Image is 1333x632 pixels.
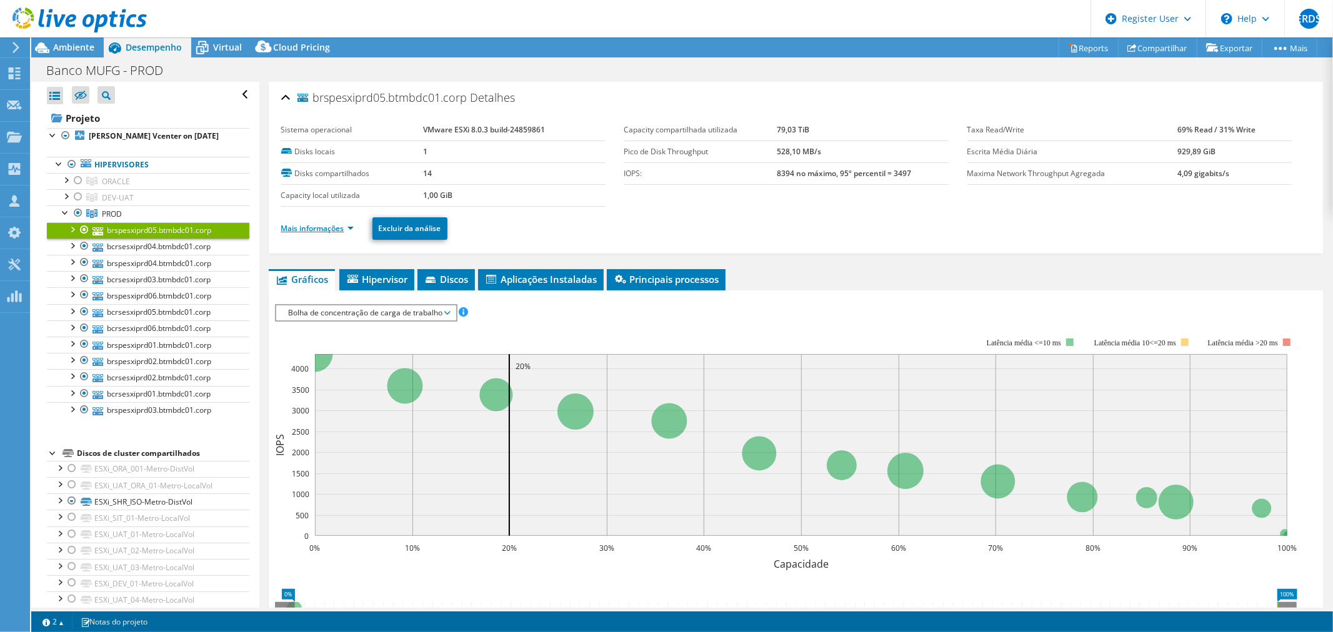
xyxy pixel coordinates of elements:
[696,543,711,553] text: 40%
[47,320,249,337] a: bcrsesxiprd06.btmbdc01.corp
[986,338,1061,347] tspan: Latência média <=10 ms
[291,363,309,374] text: 4000
[47,526,249,543] a: ESXi_UAT_01-Metro-LocalVol
[47,222,249,239] a: brspesxiprd05.btmbdc01.corp
[47,543,249,559] a: ESXi_UAT_02-Metro-LocalVol
[423,124,545,135] b: VMware ESXi 8.0.3 build-24859861
[47,510,249,526] a: ESXi_SIT_01-Metro-LocalVol
[1118,38,1197,57] a: Compartilhar
[47,477,249,493] a: ESXi_UAT_ORA_01-Metro-LocalVol
[346,273,408,285] span: Hipervisor
[405,543,420,553] text: 10%
[281,124,423,136] label: Sistema operacional
[794,543,809,553] text: 50%
[774,557,829,571] text: Capacidade
[891,543,906,553] text: 60%
[309,543,320,553] text: 0%
[47,108,249,128] a: Projeto
[292,468,309,479] text: 1500
[777,146,822,157] b: 528,10 MB/s
[292,489,309,500] text: 1000
[126,41,182,53] span: Desempenho
[1094,338,1176,347] tspan: Latência média 10<=20 ms
[281,189,423,202] label: Capacity local utilizada
[967,146,1178,158] label: Escrita Média Diária
[1207,338,1278,347] text: Latência média >20 ms
[281,146,423,158] label: Disks locais
[777,124,810,135] b: 79,03 TiB
[423,146,427,157] b: 1
[624,167,777,180] label: IOPS:
[47,255,249,271] a: brspesxiprd04.btmbdc01.corp
[47,157,249,173] a: Hipervisores
[292,385,309,395] text: 3500
[47,369,249,385] a: bcrsesxiprd02.btmbdc01.corp
[102,209,122,219] span: PROD
[292,427,309,437] text: 2500
[47,353,249,369] a: brspesxiprd02.btmbdc01.corp
[72,614,156,630] a: Notas do projeto
[777,168,912,179] b: 8394 no máximo, 95º percentil = 3497
[424,273,469,285] span: Discos
[275,273,329,285] span: Gráficos
[102,192,134,203] span: DEV-UAT
[47,128,249,144] a: [PERSON_NAME] Vcenter on [DATE]
[624,146,777,158] label: Pico de Disk Throughput
[47,173,249,189] a: ORACLE
[1059,38,1119,57] a: Reports
[423,190,452,200] b: 1,00 GiB
[1178,124,1256,135] b: 69% Read / 31% Write
[47,493,249,510] a: ESXi_SHR_ISO-Metro-DistVol
[213,41,242,53] span: Virtual
[47,205,249,222] a: PROD
[47,575,249,591] a: ESXi_DEV_01-Metro-LocalVol
[304,531,309,541] text: 0
[967,124,1178,136] label: Taxa Read/Write
[34,614,72,630] a: 2
[1178,168,1230,179] b: 4,09 gigabits/s
[47,386,249,402] a: bcrsesxiprd01.btmbdc01.corp
[47,337,249,353] a: brspesxiprd01.btmbdc01.corp
[1086,543,1101,553] text: 80%
[47,402,249,418] a: brspesxiprd03.btmbdc01.corp
[599,543,614,553] text: 30%
[47,287,249,304] a: brspesxiprd06.btmbdc01.corp
[988,543,1003,553] text: 70%
[273,434,287,456] text: IOPS
[1178,146,1216,157] b: 929,89 GiB
[89,131,219,141] b: [PERSON_NAME] Vcenter on [DATE]
[372,217,447,240] a: Excluir da análise
[471,90,516,105] span: Detalhes
[41,64,182,77] h1: Banco MUFG - PROD
[47,591,249,608] a: ESXi_UAT_04-Metro-LocalVol
[297,92,467,104] span: brspesxiprd05.btmbdc01.corp
[516,361,531,372] text: 20%
[281,223,354,234] a: Mais informações
[47,239,249,255] a: bcrsesxiprd04.btmbdc01.corp
[281,167,423,180] label: Disks compartilhados
[282,305,449,320] span: Bolha de concentração de carga de trabalho
[624,124,777,136] label: Capacity compartilhada utilizada
[1182,543,1197,553] text: 90%
[1277,543,1297,553] text: 100%
[77,446,249,461] div: Discos de cluster compartilhados
[292,447,309,458] text: 2000
[1221,13,1232,24] svg: \n
[102,176,130,187] span: ORACLE
[613,273,719,285] span: Principais processos
[484,273,597,285] span: Aplicações Instaladas
[423,168,432,179] b: 14
[1299,9,1319,29] span: ERDS
[53,41,94,53] span: Ambiente
[292,405,309,416] text: 3000
[1262,38,1317,57] a: Mais
[47,461,249,477] a: ESXi_ORA_001-Metro-DistVol
[47,559,249,575] a: ESXi_UAT_03-Metro-LocalVol
[967,167,1178,180] label: Maxima Network Throughput Agregada
[273,41,330,53] span: Cloud Pricing
[1197,38,1262,57] a: Exportar
[47,271,249,287] a: bcrsesxiprd03.btmbdc01.corp
[47,304,249,320] a: bcrsesxiprd05.btmbdc01.corp
[47,189,249,205] a: DEV-UAT
[502,543,517,553] text: 20%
